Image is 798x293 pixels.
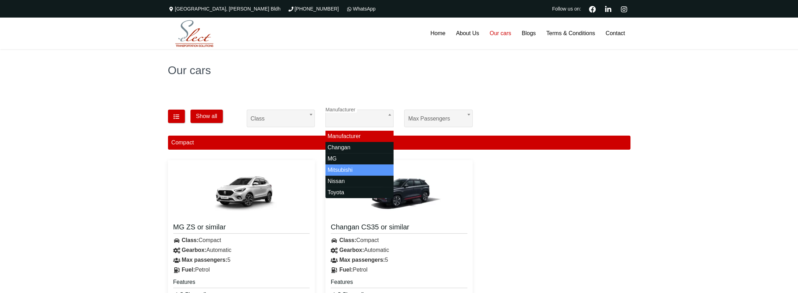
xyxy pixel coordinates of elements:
strong: Max passengers: [339,257,385,263]
li: Nissan [325,176,394,187]
a: Linkedin [602,5,615,13]
div: 5 [325,255,473,265]
h1: Our cars [168,65,630,76]
div: Petrol [168,265,315,275]
span: Max passengers [408,110,468,128]
strong: Gearbox: [182,247,206,253]
strong: Gearbox: [339,247,364,253]
strong: Class: [339,237,356,243]
span: Manufacturer [325,110,394,127]
img: Select Rent a Car [170,19,219,49]
a: Home [425,18,451,49]
label: Manufacturer [325,107,357,113]
h5: Features [331,278,467,288]
a: WhatsApp [346,6,376,12]
h5: Features [173,278,310,288]
strong: Class: [182,237,199,243]
span: Class [247,110,315,127]
div: Compact [168,235,315,245]
li: Toyota [325,187,394,198]
span: Class [251,110,311,128]
strong: Fuel: [182,267,195,273]
span: Max passengers [404,110,472,127]
li: Changan [325,142,394,153]
button: Show all [190,110,223,123]
div: Compact [168,136,630,150]
strong: Max passengers: [182,257,227,263]
a: [PHONE_NUMBER] [287,6,339,12]
div: Compact [325,235,473,245]
img: Changan CS35 or similar [357,165,441,218]
a: Terms & Conditions [541,18,601,49]
li: MG [325,153,394,164]
strong: Fuel: [339,267,353,273]
div: Petrol [325,265,473,275]
a: Instagram [618,5,630,13]
a: Changan CS35 or similar [331,222,467,234]
a: Facebook [586,5,599,13]
a: Our cars [484,18,516,49]
img: MG ZS or similar [199,165,284,218]
a: MG ZS or similar [173,222,310,234]
div: 5 [168,255,315,265]
li: Mitsubishi [325,164,394,176]
div: Automatic [325,245,473,255]
li: Manufacturer [325,131,394,142]
div: Automatic [168,245,315,255]
a: Contact [600,18,630,49]
a: Blogs [517,18,541,49]
a: About Us [450,18,484,49]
